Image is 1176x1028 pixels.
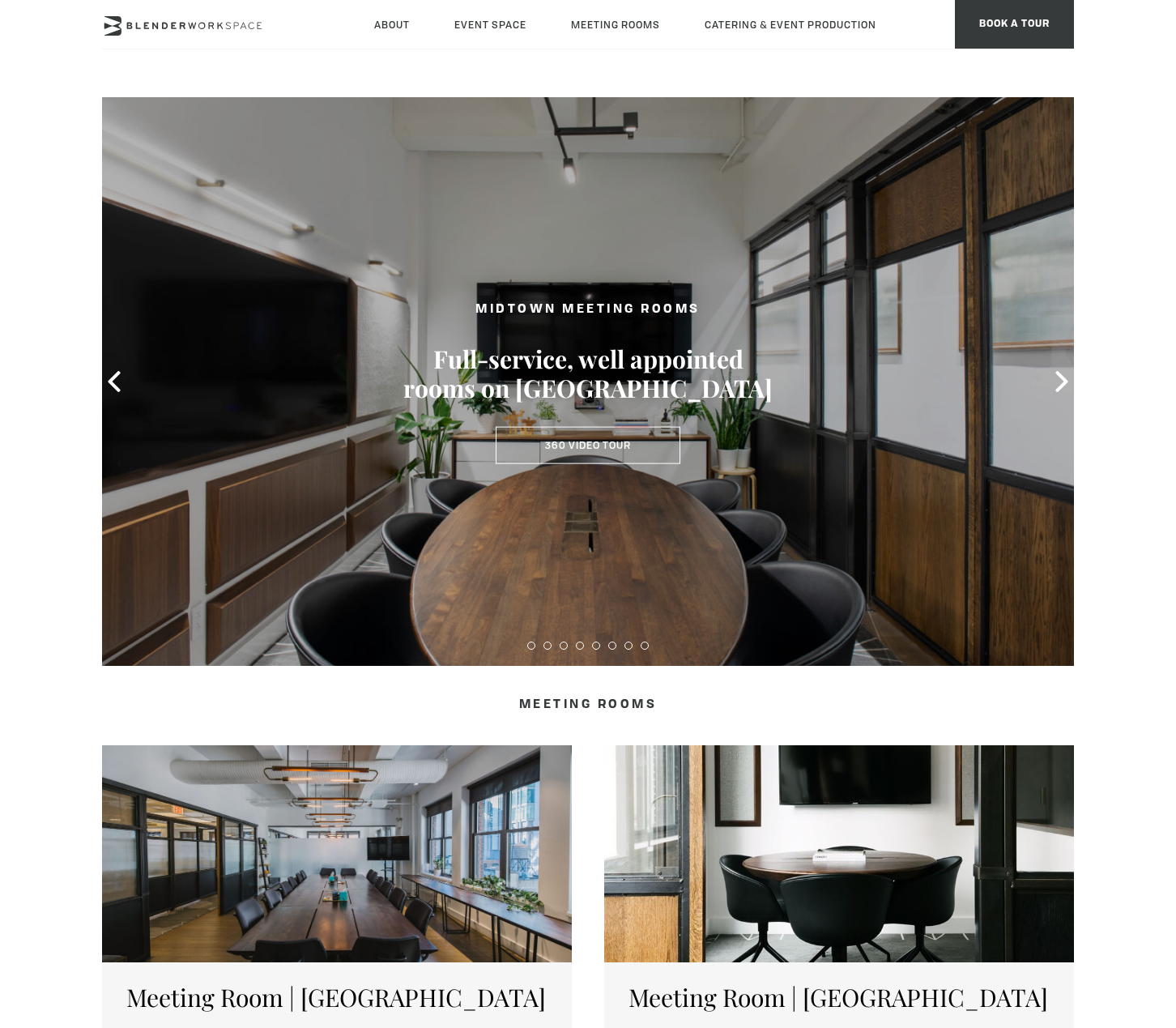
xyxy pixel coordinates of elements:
h3: Full-service, well appointed rooms on [GEOGRAPHIC_DATA] [402,344,774,403]
a: 360 Video Tour [496,427,680,464]
h4: Meeting Rooms [183,698,993,713]
h5: Meeting Room | [GEOGRAPHIC_DATA] [126,983,548,1012]
h5: Meeting Room | [GEOGRAPHIC_DATA] [628,983,1050,1012]
h2: MIDTOWN MEETING ROOMS [402,300,774,320]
